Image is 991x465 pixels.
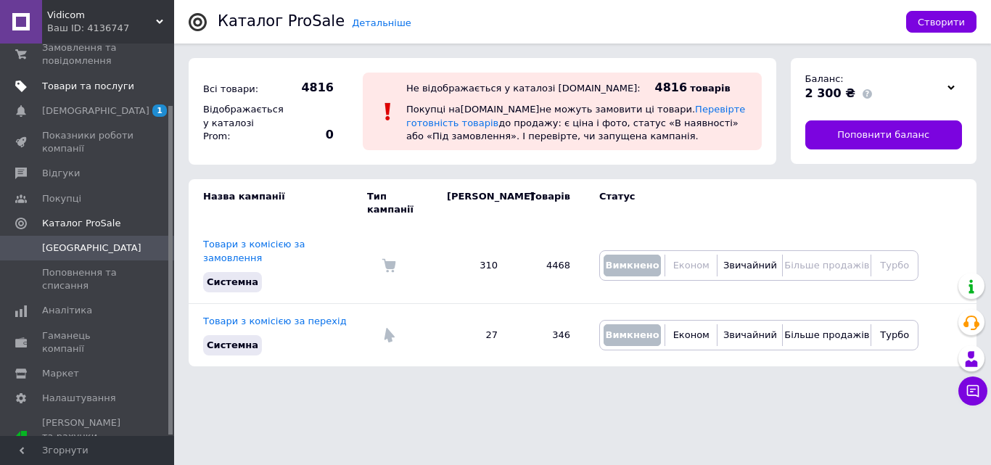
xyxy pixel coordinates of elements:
span: Звичайний [723,260,777,271]
span: [DEMOGRAPHIC_DATA] [42,104,149,118]
span: Покупці на [DOMAIN_NAME] не можуть замовити ці товари. до продажу: є ціна і фото, статус «В наявн... [406,104,745,141]
img: Комісія за замовлення [382,258,396,273]
img: :exclamation: [377,101,399,123]
span: Створити [918,17,965,28]
span: 4816 [283,80,334,96]
span: 2 300 ₴ [805,86,855,100]
span: Економ [673,260,710,271]
span: Vidicom [47,9,156,22]
a: Поповнити баланс [805,120,963,149]
span: Економ [673,329,710,340]
span: Системна [207,276,258,287]
button: Більше продажів [786,324,867,346]
span: Більше продажів [784,260,869,271]
td: 4468 [512,227,585,303]
span: Турбо [880,329,909,340]
td: 346 [512,303,585,366]
span: Маркет [42,367,79,380]
span: Турбо [880,260,909,271]
span: [PERSON_NAME] та рахунки [42,416,134,456]
button: Чат з покупцем [958,376,987,406]
div: Каталог ProSale [218,14,345,29]
td: [PERSON_NAME] [432,179,512,227]
td: Статус [585,179,918,227]
span: Покупці [42,192,81,205]
span: Показники роботи компанії [42,129,134,155]
span: 4816 [655,81,688,94]
span: Поповнення та списання [42,266,134,292]
div: Ваш ID: 4136747 [47,22,174,35]
button: Турбо [875,255,914,276]
span: Баланс: [805,73,844,84]
button: Вимкнено [604,324,661,346]
div: Відображається у каталозі Prom: [200,99,279,147]
span: Системна [207,340,258,350]
span: Звичайний [723,329,777,340]
button: Звичайний [721,324,778,346]
td: Назва кампанії [189,179,367,227]
span: Замовлення та повідомлення [42,41,134,67]
span: Налаштування [42,392,116,405]
span: Вимкнено [605,260,659,271]
span: Більше продажів [784,329,869,340]
button: Турбо [875,324,914,346]
button: Створити [906,11,976,33]
span: 1 [152,104,167,117]
a: Детальніше [352,17,411,28]
span: 0 [283,127,334,143]
button: Звичайний [721,255,778,276]
div: Всі товари: [200,79,279,99]
span: Товари та послуги [42,80,134,93]
img: Комісія за перехід [382,328,396,342]
button: Економ [669,324,713,346]
span: Вимкнено [605,329,659,340]
a: Перевірте готовність товарів [406,104,745,128]
span: товарів [690,83,730,94]
td: 310 [432,227,512,303]
td: Товарів [512,179,585,227]
span: Аналітика [42,304,92,317]
td: Тип кампанії [367,179,432,227]
span: Відгуки [42,167,80,180]
button: Вимкнено [604,255,661,276]
span: [GEOGRAPHIC_DATA] [42,242,141,255]
span: Поповнити баланс [837,128,929,141]
span: Гаманець компанії [42,329,134,355]
a: Товари з комісією за замовлення [203,239,305,263]
button: Економ [669,255,713,276]
a: Товари з комісією за перехід [203,316,347,326]
td: 27 [432,303,512,366]
button: Більше продажів [786,255,867,276]
div: Не відображається у каталозі [DOMAIN_NAME]: [406,83,641,94]
span: Каталог ProSale [42,217,120,230]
